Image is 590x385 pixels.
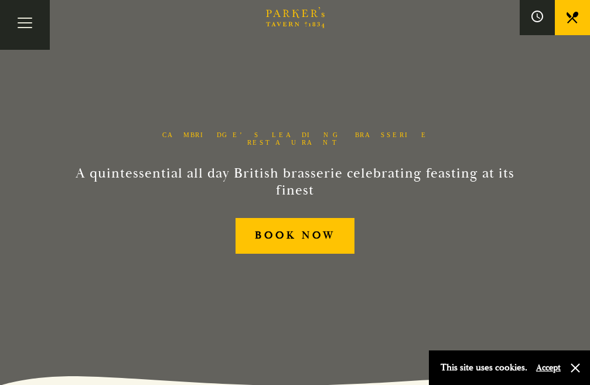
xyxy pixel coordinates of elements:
p: This site uses cookies. [441,359,527,376]
a: BOOK NOW [236,218,354,254]
button: Close and accept [569,362,581,374]
button: Accept [536,362,561,373]
h2: A quintessential all day British brasserie celebrating feasting at its finest [75,165,516,199]
h1: Cambridge’s Leading Brasserie Restaurant [158,131,433,146]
